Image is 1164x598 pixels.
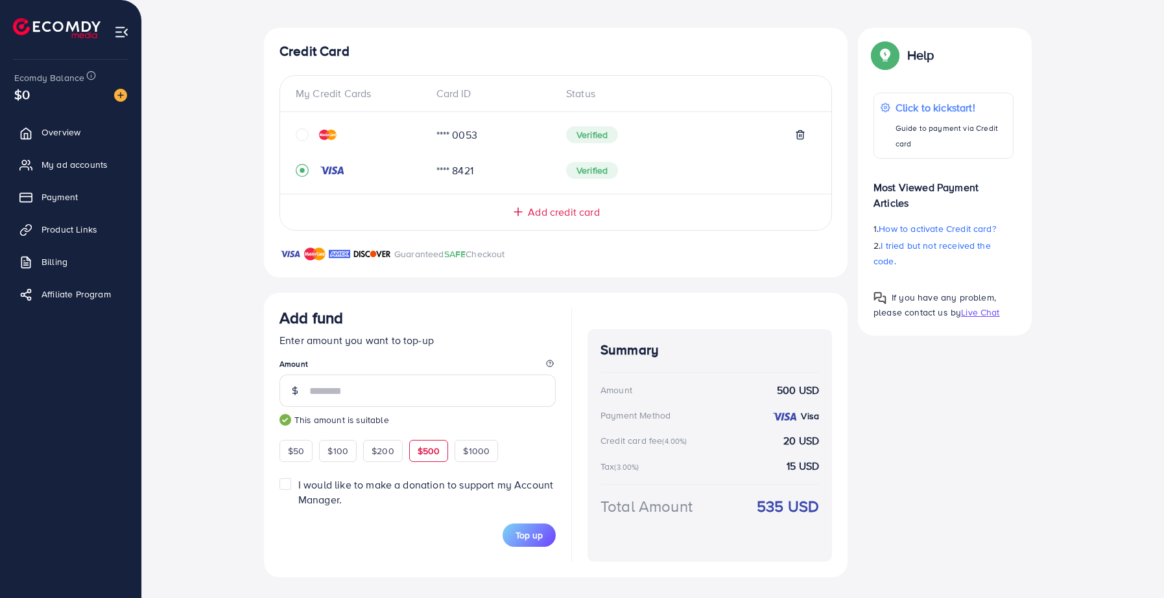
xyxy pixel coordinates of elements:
small: This amount is suitable [279,413,556,426]
p: Click to kickstart! [896,100,1006,115]
a: My ad accounts [10,152,132,178]
span: $100 [327,444,348,457]
span: Add credit card [528,205,599,220]
img: Popup guide [873,292,886,305]
h3: Add fund [279,308,343,327]
span: Product Links [42,223,97,236]
svg: record circle [296,164,309,177]
img: menu [114,25,129,40]
span: Payment [42,190,78,203]
div: Amount [600,384,632,397]
strong: 535 USD [757,495,819,518]
img: guide [279,414,291,426]
h4: Credit Card [279,43,832,60]
img: brand [304,246,326,262]
img: credit [319,165,345,176]
button: Top up [503,523,556,547]
p: Guaranteed Checkout [394,246,505,262]
p: Guide to payment via Credit card [896,121,1006,152]
img: image [114,89,127,102]
a: Product Links [10,216,132,242]
img: credit [772,411,798,422]
span: Verified [566,126,618,143]
span: If you have any problem, please contact us by [873,291,996,319]
span: $200 [372,444,394,457]
span: Top up [516,529,543,542]
span: $0 [14,85,30,104]
span: Billing [42,255,67,268]
div: Total Amount [600,495,693,518]
div: Card ID [426,86,556,101]
a: Affiliate Program [10,281,132,307]
span: Live Chat [961,306,999,319]
span: My ad accounts [42,158,108,171]
p: Most Viewed Payment Articles [873,169,1014,211]
span: SAFE [444,247,466,260]
img: brand [279,246,301,262]
p: 1. [873,221,1014,236]
div: My Credit Cards [296,86,426,101]
img: credit [319,130,337,140]
small: (3.00%) [614,462,639,472]
span: I would like to make a donation to support my Account Manager. [298,477,553,507]
div: Credit card fee [600,434,691,447]
a: Billing [10,249,132,275]
img: brand [353,246,391,262]
span: How to activate Credit card? [879,222,995,235]
div: Tax [600,460,643,473]
a: Overview [10,119,132,145]
a: Payment [10,184,132,210]
small: (4.00%) [662,436,687,446]
span: Overview [42,126,80,139]
div: Status [556,86,816,101]
iframe: Chat [1109,540,1154,588]
span: Affiliate Program [42,288,111,301]
strong: 15 USD [787,459,819,474]
span: $1000 [463,444,490,457]
p: Help [907,47,934,63]
img: logo [13,18,101,38]
span: $50 [288,444,304,457]
span: $500 [418,444,440,457]
svg: circle [296,128,309,141]
span: Ecomdy Balance [14,71,84,84]
img: Popup guide [873,43,897,67]
p: 2. [873,238,1014,269]
strong: Visa [801,409,819,422]
p: Enter amount you want to top-up [279,332,556,348]
h4: Summary [600,342,819,358]
strong: 500 USD [777,383,819,398]
span: Verified [566,162,618,179]
strong: 20 USD [783,433,819,448]
div: Payment Method [600,409,671,422]
legend: Amount [279,358,556,374]
img: brand [329,246,350,262]
span: I tried but not received the code. [873,239,991,268]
